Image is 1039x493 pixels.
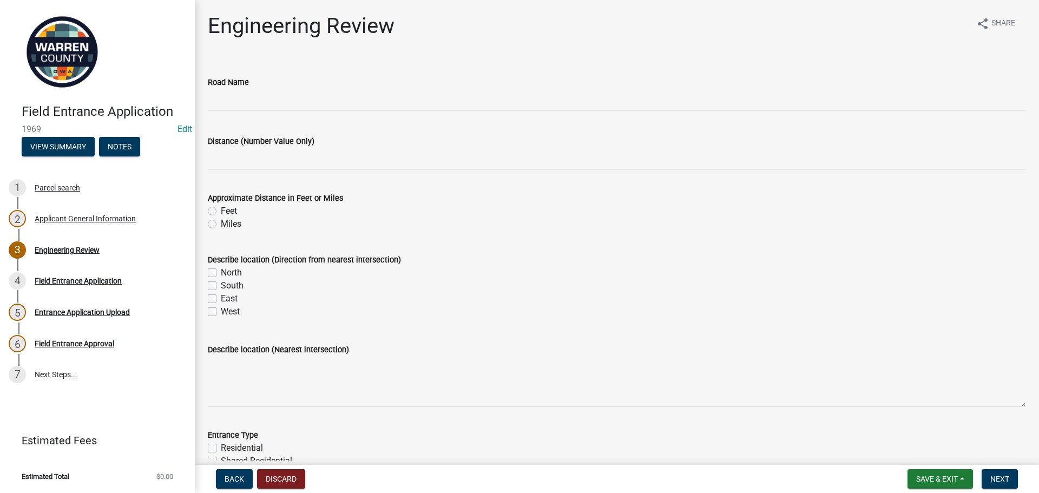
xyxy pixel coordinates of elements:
div: 7 [9,366,26,383]
span: Share [991,17,1015,30]
label: Shared Residential [221,455,292,468]
h4: Field Entrance Application [22,104,186,120]
span: Estimated Total [22,473,69,480]
div: 4 [9,272,26,290]
div: Applicant General Information [35,215,136,222]
div: 6 [9,335,26,352]
label: West [221,305,240,318]
label: East [221,292,238,305]
span: Save & Exit [916,475,958,483]
label: Residential [221,442,263,455]
button: shareShare [968,13,1024,34]
label: Entrance Type [208,432,258,439]
button: View Summary [22,137,95,156]
i: share [976,17,989,30]
div: 1 [9,179,26,196]
label: Feet [221,205,237,218]
div: 2 [9,210,26,227]
div: Entrance Application Upload [35,308,130,316]
a: Estimated Fees [9,430,177,451]
label: Distance (Number Value Only) [208,138,314,146]
span: Next [990,475,1009,483]
div: Engineering Review [35,246,100,254]
label: Describe location (Direction from nearest intersection) [208,257,401,264]
label: South [221,279,244,292]
div: Parcel search [35,184,80,192]
div: 3 [9,241,26,259]
label: Approximate Distance in Feet or Miles [208,195,343,202]
div: Field Entrance Approval [35,340,114,347]
label: Describe location (Nearest intersection) [208,346,349,354]
button: Next [982,469,1018,489]
img: Warren County, Iowa [22,11,103,93]
a: Edit [177,124,192,134]
span: 1969 [22,124,173,134]
label: Road Name [208,79,249,87]
button: Back [216,469,253,489]
wm-modal-confirm: Summary [22,143,95,152]
button: Notes [99,137,140,156]
wm-modal-confirm: Notes [99,143,140,152]
label: Miles [221,218,241,231]
button: Save & Exit [908,469,973,489]
span: $0.00 [156,473,173,480]
span: Back [225,475,244,483]
h1: Engineering Review [208,13,394,39]
button: Discard [257,469,305,489]
wm-modal-confirm: Edit Application Number [177,124,192,134]
div: 5 [9,304,26,321]
div: Field Entrance Application [35,277,122,285]
label: North [221,266,242,279]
